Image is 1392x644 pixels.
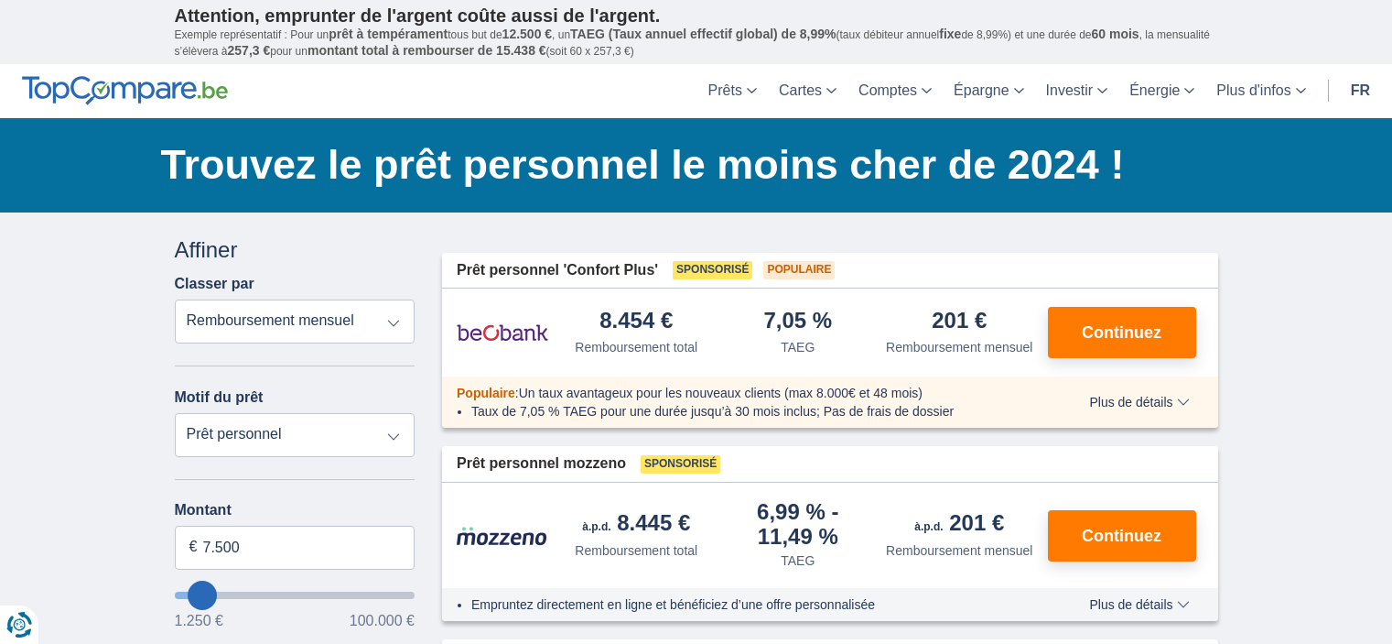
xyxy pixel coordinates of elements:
span: 100.000 € [350,614,415,628]
img: TopCompare [22,76,228,105]
li: Taux de 7,05 % TAEG pour une durée jusqu’à 30 mois inclus; Pas de frais de dossier [471,402,1036,420]
span: € [189,537,198,558]
div: Remboursement mensuel [886,541,1032,560]
label: Motif du prêt [175,389,264,406]
a: Investir [1035,64,1119,118]
p: Attention, emprunter de l'argent coûte aussi de l'argent. [175,5,1218,27]
div: : [442,384,1051,402]
span: TAEG (Taux annuel effectif global) de 8,99% [570,27,836,41]
span: Populaire [457,386,515,400]
a: Épargne [943,64,1035,118]
span: Continuez [1082,528,1161,544]
div: 201 € [914,512,1004,538]
a: Plus d'infos [1205,64,1316,118]
a: fr [1340,64,1381,118]
a: Prêts [697,64,768,118]
span: Sponsorisé [673,261,752,279]
h1: Trouvez le prêt personnel le moins cher de 2024 ! [161,136,1218,193]
span: Un taux avantageux pour les nouveaux clients (max 8.000€ et 48 mois) [519,386,923,400]
span: Prêt personnel mozzeno [457,453,626,475]
span: montant total à rembourser de 15.438 € [308,43,546,58]
p: Exemple représentatif : Pour un tous but de , un (taux débiteur annuel de 8,99%) et une durée de ... [175,27,1218,60]
button: Continuez [1048,307,1196,358]
span: prêt à tempérament [329,27,448,41]
div: Remboursement mensuel [886,338,1032,356]
a: Comptes [847,64,943,118]
span: Sponsorisé [641,455,720,474]
span: Continuez [1082,324,1161,341]
label: Classer par [175,276,254,292]
button: Plus de détails [1075,597,1203,612]
span: Populaire [763,261,835,279]
div: TAEG [781,551,815,570]
div: 7,05 % [763,310,832,334]
span: fixe [939,27,961,41]
div: 6,99 % [725,501,872,548]
input: wantToBorrow [175,592,415,599]
span: Plus de détails [1089,396,1189,409]
a: Cartes [768,64,847,118]
div: Remboursement total [575,338,697,356]
div: 8.445 € [582,512,690,538]
div: Affiner [175,235,415,266]
span: 60 mois [1092,27,1139,41]
div: TAEG [781,338,815,356]
img: pret personnel Beobank [457,310,548,355]
span: 12.500 € [502,27,553,41]
span: Prêt personnel 'Confort Plus' [457,260,658,281]
a: Énergie [1118,64,1205,118]
img: pret personnel Mozzeno [457,526,548,546]
div: Remboursement total [575,541,697,560]
label: Montant [175,502,415,518]
span: 257,3 € [228,43,271,58]
button: Plus de détails [1075,395,1203,409]
div: 201 € [932,310,987,334]
li: Empruntez directement en ligne et bénéficiez d’une offre personnalisée [471,595,1036,614]
span: Plus de détails [1089,598,1189,611]
button: Continuez [1048,510,1196,562]
span: 1.250 € [175,614,223,628]
div: 8.454 € [599,310,673,334]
